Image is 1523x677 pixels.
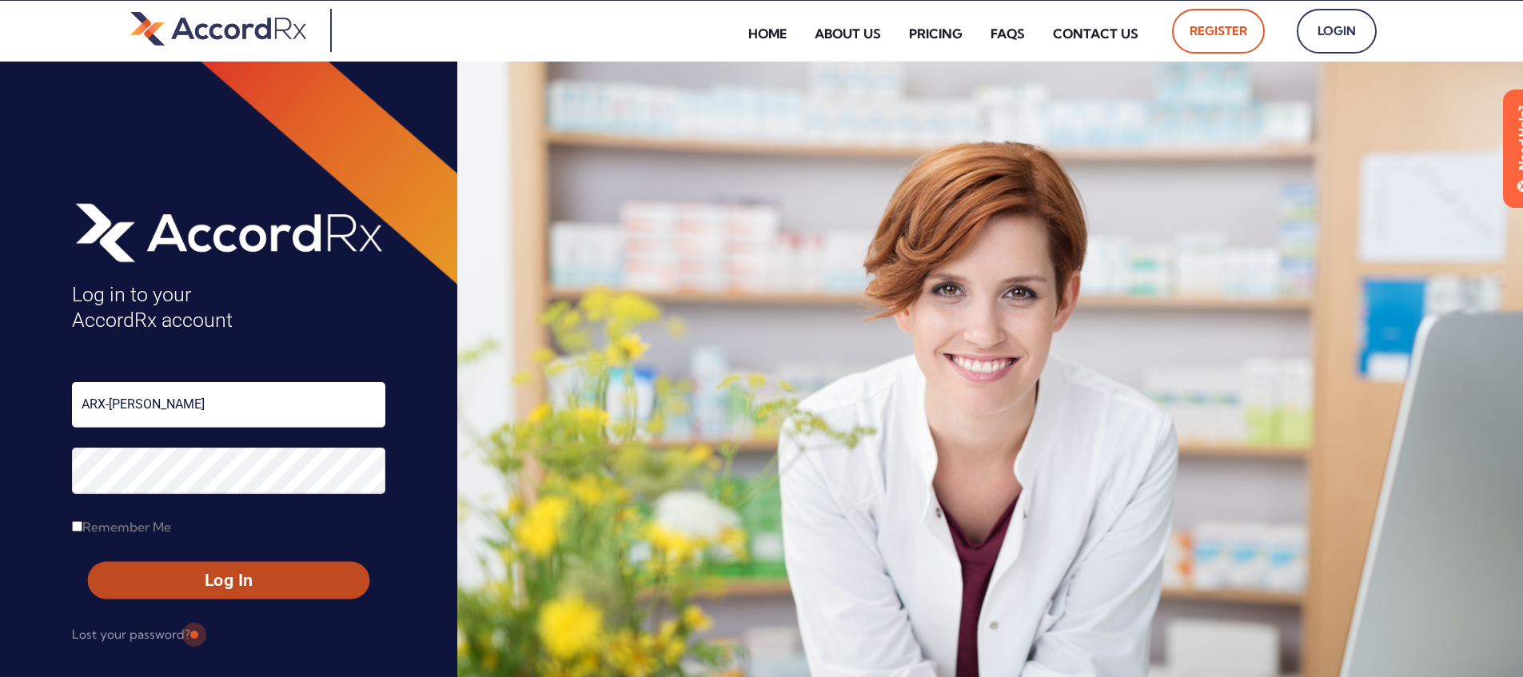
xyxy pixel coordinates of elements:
h4: Log in to your AccordRx account [72,282,385,334]
button: Log In [88,562,369,599]
span: Log In [102,569,355,592]
a: Register [1172,9,1265,54]
label: Remember Me [72,514,171,540]
a: Pricing [897,15,975,52]
img: default-logo [130,9,306,48]
input: Remember Me [72,521,82,532]
input: Username or Email Address [72,382,385,428]
a: Login [1297,9,1377,54]
a: Lost your password? [72,622,190,647]
a: Contact Us [1041,15,1150,52]
a: Home [736,15,799,52]
a: About Us [803,15,893,52]
span: Login [1314,18,1359,44]
span: Register [1190,18,1247,44]
img: AccordRx_logo_header_white [72,197,385,266]
a: FAQs [979,15,1037,52]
